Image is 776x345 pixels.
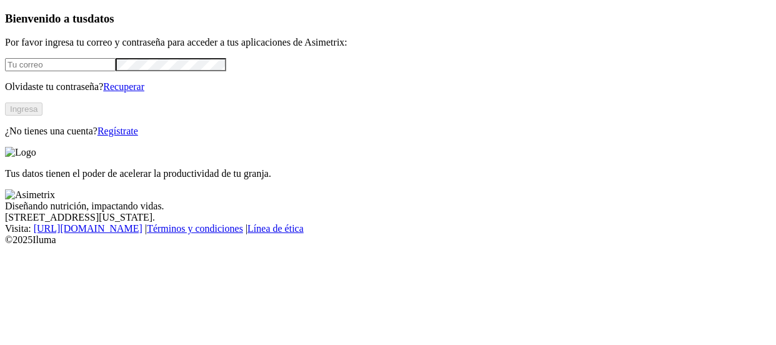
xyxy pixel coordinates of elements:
[5,147,36,158] img: Logo
[5,58,116,71] input: Tu correo
[5,201,771,212] div: Diseñando nutrición, impactando vidas.
[97,126,138,136] a: Regístrate
[87,12,114,25] span: datos
[34,223,142,234] a: [URL][DOMAIN_NAME]
[247,223,304,234] a: Línea de ética
[5,234,771,246] div: © 2025 Iluma
[5,102,42,116] button: Ingresa
[5,189,55,201] img: Asimetrix
[5,223,771,234] div: Visita : | |
[5,168,771,179] p: Tus datos tienen el poder de acelerar la productividad de tu granja.
[103,81,144,92] a: Recuperar
[5,37,771,48] p: Por favor ingresa tu correo y contraseña para acceder a tus aplicaciones de Asimetrix:
[5,81,771,92] p: Olvidaste tu contraseña?
[147,223,243,234] a: Términos y condiciones
[5,212,771,223] div: [STREET_ADDRESS][US_STATE].
[5,126,771,137] p: ¿No tienes una cuenta?
[5,12,771,26] h3: Bienvenido a tus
